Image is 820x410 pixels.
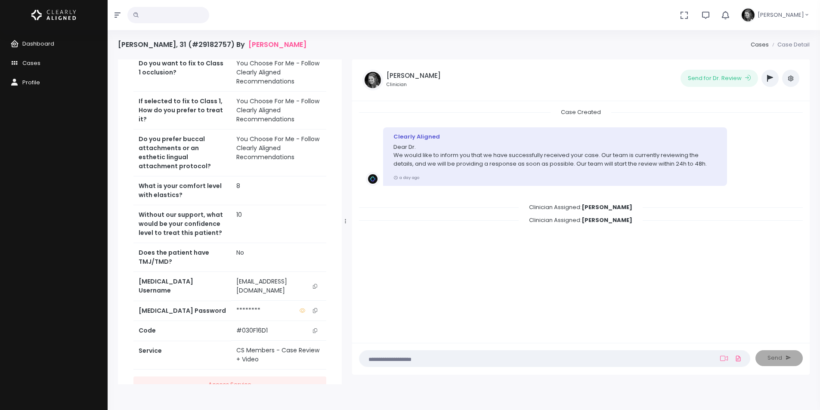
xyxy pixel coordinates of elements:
[31,6,76,24] img: Logo Horizontal
[519,200,643,214] span: Clinician Assigned:
[118,40,306,49] h4: [PERSON_NAME], 31 (#29182757) By
[718,355,730,362] a: Add Loom Video
[133,376,326,392] a: Access Service
[769,40,810,49] li: Case Detail
[231,92,326,129] td: You Choose For Me - Follow Clearly Aligned Recommendations
[133,176,231,205] th: What is your comfort level with elastics?
[231,129,326,176] td: You Choose For Me - Follow Clearly Aligned Recommendations
[231,243,326,272] td: No
[740,7,756,23] img: Header Avatar
[133,321,231,341] th: Code
[231,205,326,243] td: 10
[133,129,231,176] th: Do you prefer buccal attachments or an esthetic lingual attachment protocol?
[393,133,717,141] div: Clearly Aligned
[133,341,231,370] th: Service
[231,321,326,341] td: #030F16D1
[519,213,643,227] span: Clinician Assigned:
[133,205,231,243] th: Without our support, what would be your confidence level to treat this patient?
[248,40,306,49] a: [PERSON_NAME]
[22,40,54,48] span: Dashboard
[681,70,758,87] button: Send for Dr. Review
[582,216,632,224] b: [PERSON_NAME]
[387,81,441,88] small: Clinician
[133,272,231,301] th: [MEDICAL_DATA] Username
[231,272,326,301] td: [EMAIL_ADDRESS][DOMAIN_NAME]
[118,59,342,384] div: scrollable content
[393,143,717,168] p: Dear Dr. We would like to inform you that we have successfully received your case. Our team is cu...
[733,351,743,366] a: Add Files
[22,78,40,86] span: Profile
[22,59,40,67] span: Cases
[236,346,321,364] div: CS Members - Case Review + Video
[133,54,231,92] th: Do you want to fix to Class 1 occlusion?
[758,11,804,19] span: [PERSON_NAME]
[133,301,231,321] th: [MEDICAL_DATA] Password
[133,92,231,129] th: If selected to fix to Class 1, How do you prefer to treat it?
[582,203,632,211] b: [PERSON_NAME]
[551,105,611,119] span: Case Created
[133,243,231,272] th: Does the patient have TMJ/TMD?
[393,175,419,180] small: a day ago
[751,40,769,49] a: Cases
[231,176,326,205] td: 8
[231,54,326,92] td: You Choose For Me - Follow Clearly Aligned Recommendations
[387,72,441,80] h5: [PERSON_NAME]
